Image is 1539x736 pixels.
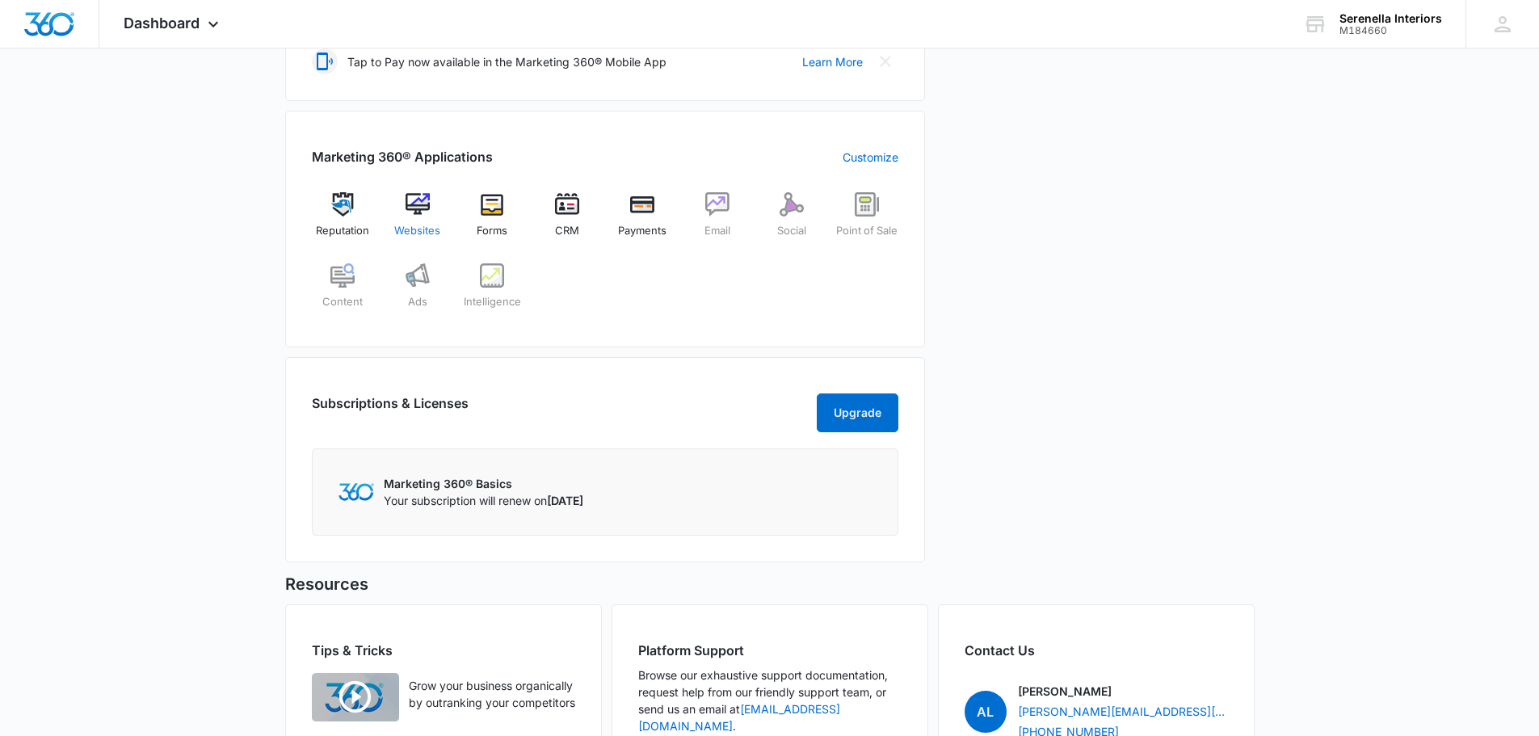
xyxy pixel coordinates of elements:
[686,192,748,250] a: Email
[394,223,440,239] span: Websites
[1339,25,1442,36] div: account id
[285,572,1255,596] h5: Resources
[316,223,369,239] span: Reputation
[1339,12,1442,25] div: account name
[777,223,806,239] span: Social
[386,192,448,250] a: Websites
[836,192,898,250] a: Point of Sale
[312,673,399,721] img: Quick Overview Video
[477,223,507,239] span: Forms
[547,494,583,507] span: [DATE]
[124,15,200,32] span: Dashboard
[312,393,469,426] h2: Subscriptions & Licenses
[461,192,524,250] a: Forms
[638,641,902,660] h2: Platform Support
[312,147,493,166] h2: Marketing 360® Applications
[704,223,730,239] span: Email
[386,263,448,322] a: Ads
[873,48,898,74] button: Close
[338,483,374,500] img: Marketing 360 Logo
[638,667,902,734] p: Browse our exhaustive support documentation, request help from our friendly support team, or send...
[843,149,898,166] a: Customize
[618,223,666,239] span: Payments
[384,475,583,492] p: Marketing 360® Basics
[965,641,1228,660] h2: Contact Us
[461,263,524,322] a: Intelligence
[965,691,1007,733] span: AL
[312,263,374,322] a: Content
[322,294,363,310] span: Content
[464,294,521,310] span: Intelligence
[802,53,863,70] a: Learn More
[347,53,666,70] p: Tap to Pay now available in the Marketing 360® Mobile App
[612,192,674,250] a: Payments
[1018,683,1112,700] p: [PERSON_NAME]
[836,223,898,239] span: Point of Sale
[817,393,898,432] button: Upgrade
[312,192,374,250] a: Reputation
[409,677,575,711] p: Grow your business organically by outranking your competitors
[1018,703,1228,720] a: [PERSON_NAME][EMAIL_ADDRESS][PERSON_NAME][DOMAIN_NAME]
[408,294,427,310] span: Ads
[555,223,579,239] span: CRM
[761,192,823,250] a: Social
[384,492,583,509] p: Your subscription will renew on
[312,641,575,660] h2: Tips & Tricks
[536,192,599,250] a: CRM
